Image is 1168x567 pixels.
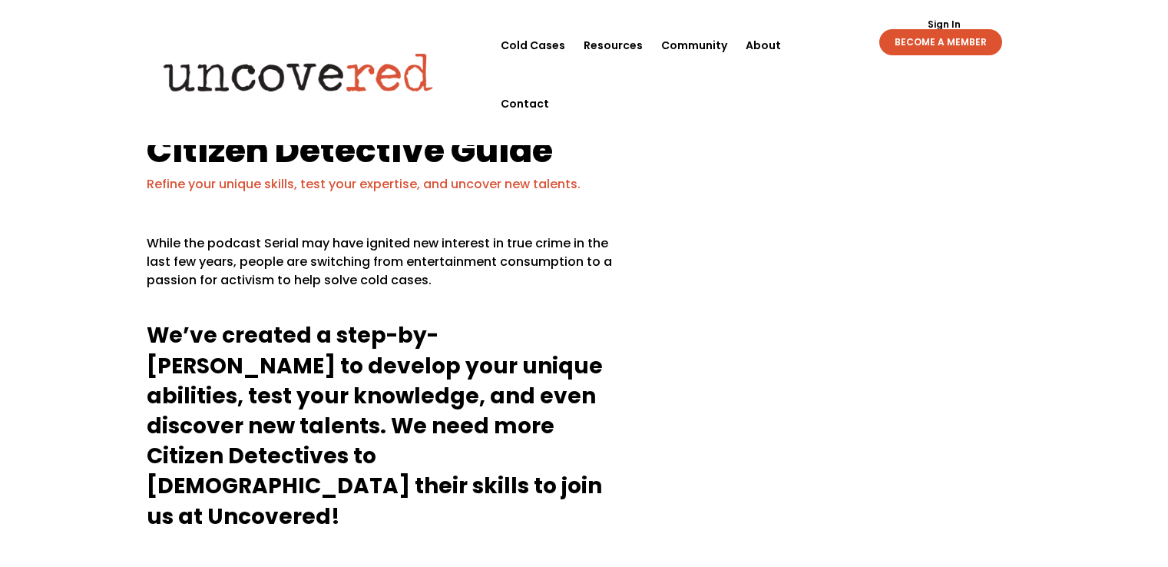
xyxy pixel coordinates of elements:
[501,16,565,75] a: Cold Cases
[919,20,969,29] a: Sign In
[661,16,727,75] a: Community
[147,133,1022,175] h1: Citizen Detective Guide
[147,234,622,302] p: While the podcast Serial may have ignited new interest in true crime in the last few years, peopl...
[746,16,781,75] a: About
[501,75,549,133] a: Contact
[151,42,446,102] img: Uncovered logo
[147,175,1022,194] p: Refine your unique skills, test your expertise, and uncover new talents.
[147,320,622,539] h4: We’ve created a step-by-[PERSON_NAME] to develop your unique abilities, test your knowledge, and ...
[584,16,643,75] a: Resources
[879,29,1002,55] a: BECOME A MEMBER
